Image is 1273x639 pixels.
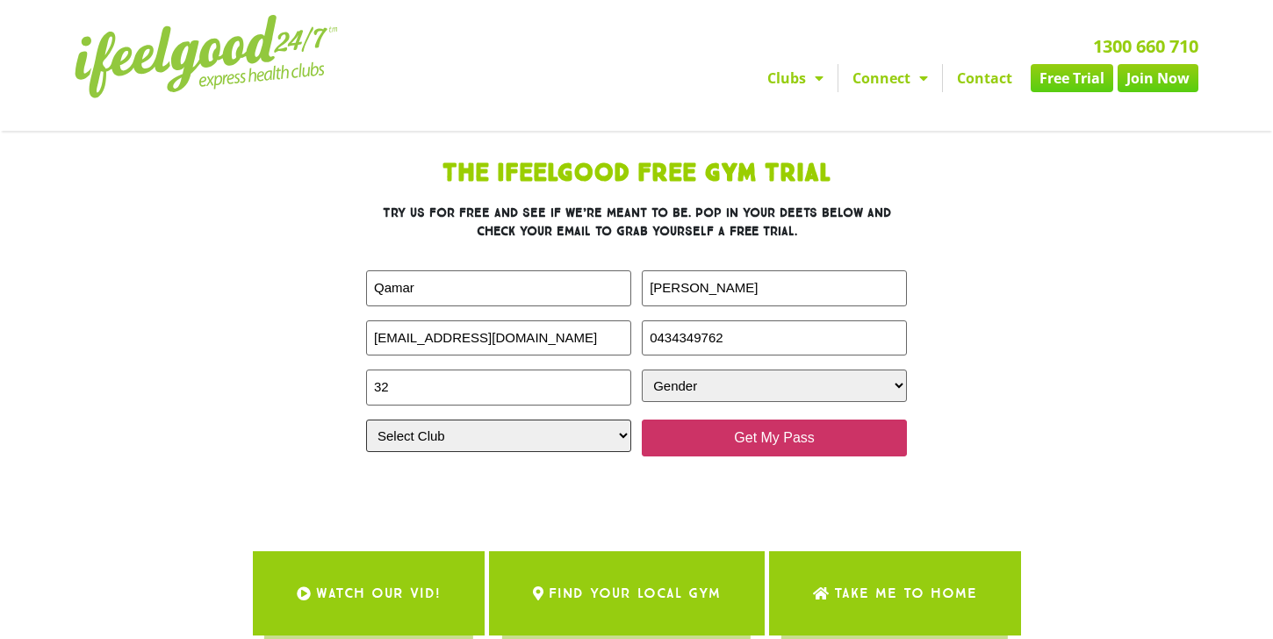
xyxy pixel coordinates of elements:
a: WATCH OUR VID! [253,551,485,635]
a: 1300 660 710 [1093,34,1198,58]
nav: Menu [474,64,1198,92]
a: Contact [943,64,1026,92]
span: Take me to Home [834,569,977,618]
a: Take me to Home [769,551,1021,635]
a: Free Trial [1031,64,1113,92]
span: Find Your Local Gym [549,569,721,618]
input: AGE [366,370,631,406]
input: PHONE [642,320,907,356]
a: Connect [838,64,942,92]
input: LAST NAME [642,270,907,306]
a: Clubs [753,64,838,92]
h3: Try us for free and see if we’re meant to be. Pop in your deets below and check your email to gra... [366,204,907,241]
h1: The IfeelGood Free Gym Trial [250,162,1023,186]
a: Find Your Local Gym [489,551,765,635]
span: WATCH OUR VID! [316,569,441,618]
input: FIRST NAME [366,270,631,306]
a: Join Now [1118,64,1198,92]
input: Email [366,320,631,356]
input: Get My Pass [642,420,907,456]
